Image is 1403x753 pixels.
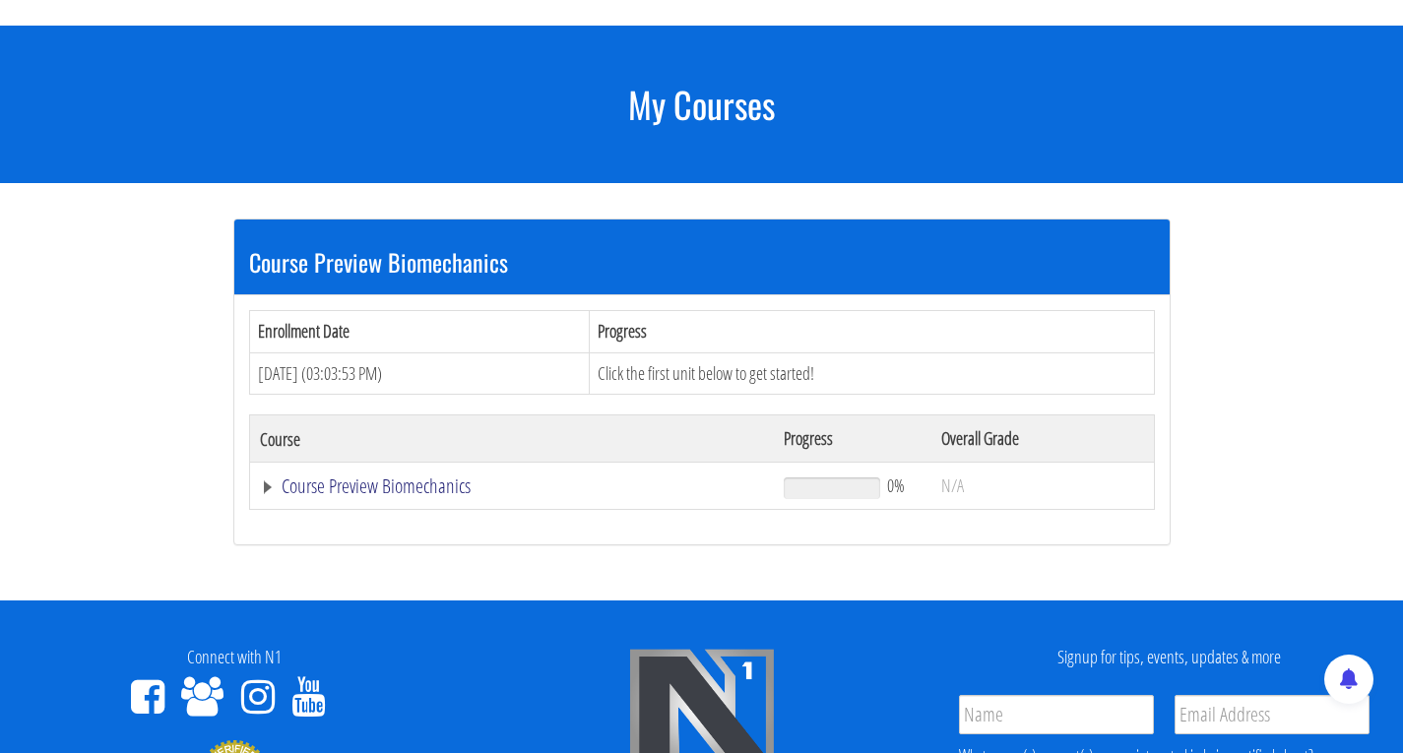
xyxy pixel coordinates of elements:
input: Name [959,695,1154,734]
h3: Course Preview Biomechanics [249,249,1155,275]
th: Overall Grade [931,415,1154,463]
th: Progress [590,310,1154,352]
th: Course [249,415,774,463]
td: N/A [931,463,1154,510]
td: Click the first unit below to get started! [590,352,1154,395]
th: Progress [774,415,930,463]
th: Enrollment Date [249,310,590,352]
input: Email Address [1175,695,1370,734]
a: Course Preview Biomechanics [260,476,765,496]
span: 0% [887,474,905,496]
h4: Connect with N1 [15,648,453,667]
h4: Signup for tips, events, updates & more [950,648,1388,667]
td: [DATE] (03:03:53 PM) [249,352,590,395]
